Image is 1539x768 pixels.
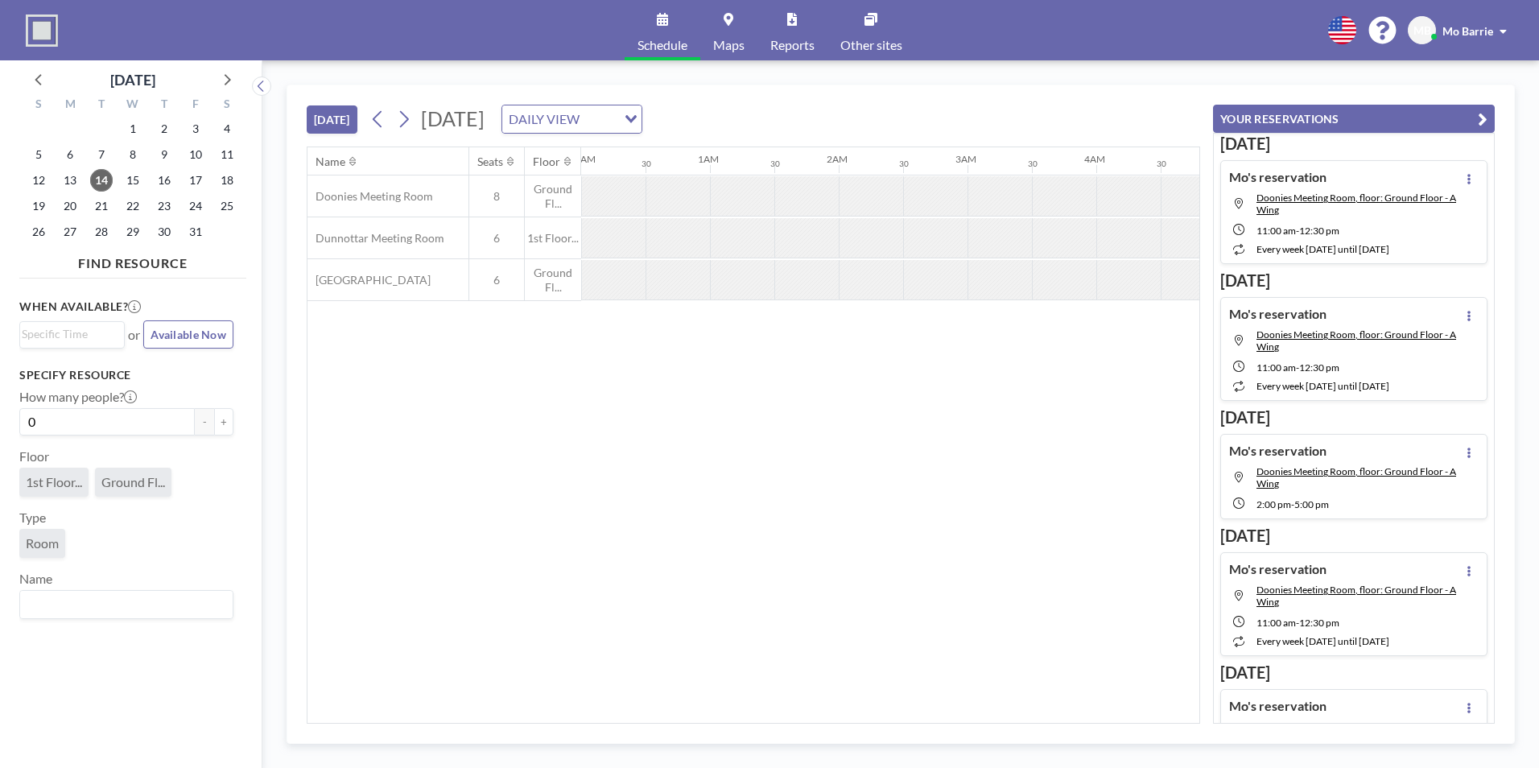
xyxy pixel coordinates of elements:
[216,118,238,140] span: Saturday, October 4, 2025
[1220,270,1487,291] h3: [DATE]
[90,143,113,166] span: Tuesday, October 7, 2025
[19,368,233,382] h3: Specify resource
[1256,635,1389,647] span: every week [DATE] until [DATE]
[19,571,52,587] label: Name
[1220,407,1487,427] h3: [DATE]
[1256,465,1456,489] span: Doonies Meeting Room, floor: Ground Floor - A Wing
[184,221,207,243] span: Friday, October 31, 2025
[90,169,113,192] span: Tuesday, October 14, 2025
[1229,698,1327,714] h4: Mo's reservation
[216,195,238,217] span: Saturday, October 25, 2025
[477,155,503,169] div: Seats
[179,95,211,116] div: F
[122,143,144,166] span: Wednesday, October 8, 2025
[59,169,81,192] span: Monday, October 13, 2025
[216,169,238,192] span: Saturday, October 18, 2025
[195,408,214,436] button: -
[1442,24,1493,38] span: Mo Barrie
[90,221,113,243] span: Tuesday, October 28, 2025
[86,95,118,116] div: T
[153,169,175,192] span: Thursday, October 16, 2025
[525,182,581,210] span: Ground Fl...
[1256,328,1456,353] span: Doonies Meeting Room, floor: Ground Floor - A Wing
[1220,663,1487,683] h3: [DATE]
[1296,361,1299,374] span: -
[122,195,144,217] span: Wednesday, October 22, 2025
[502,105,642,133] div: Search for option
[122,221,144,243] span: Wednesday, October 29, 2025
[1299,361,1339,374] span: 12:30 PM
[1256,498,1291,510] span: 2:00 PM
[55,95,86,116] div: M
[1256,361,1296,374] span: 11:00 AM
[1256,617,1296,629] span: 11:00 AM
[469,189,524,204] span: 8
[184,195,207,217] span: Friday, October 24, 2025
[637,39,687,52] span: Schedule
[27,221,50,243] span: Sunday, October 26, 2025
[1291,498,1294,510] span: -
[469,273,524,287] span: 6
[505,109,583,130] span: DAILY VIEW
[59,221,81,243] span: Monday, October 27, 2025
[525,231,581,246] span: 1st Floor...
[118,95,149,116] div: W
[569,153,596,165] div: 12AM
[110,68,155,91] div: [DATE]
[469,231,524,246] span: 6
[1220,526,1487,546] h3: [DATE]
[713,39,745,52] span: Maps
[899,159,909,169] div: 30
[128,327,140,343] span: or
[26,535,59,551] span: Room
[840,39,902,52] span: Other sites
[307,189,433,204] span: Doonies Meeting Room
[26,474,82,489] span: 1st Floor...
[19,510,46,526] label: Type
[122,118,144,140] span: Wednesday, October 1, 2025
[22,594,224,615] input: Search for option
[307,105,357,134] button: [DATE]
[1229,443,1327,459] h4: Mo's reservation
[1256,225,1296,237] span: 11:00 AM
[214,408,233,436] button: +
[27,195,50,217] span: Sunday, October 19, 2025
[101,474,165,489] span: Ground Fl...
[421,106,485,130] span: [DATE]
[151,328,226,341] span: Available Now
[211,95,242,116] div: S
[1084,153,1105,165] div: 4AM
[1294,498,1329,510] span: 5:00 PM
[184,169,207,192] span: Friday, October 17, 2025
[19,448,49,465] label: Floor
[59,195,81,217] span: Monday, October 20, 2025
[20,322,124,346] div: Search for option
[1413,23,1431,38] span: MB
[184,143,207,166] span: Friday, October 10, 2025
[1028,159,1038,169] div: 30
[22,325,115,343] input: Search for option
[143,320,233,349] button: Available Now
[1256,192,1456,216] span: Doonies Meeting Room, floor: Ground Floor - A Wing
[153,143,175,166] span: Thursday, October 9, 2025
[307,273,431,287] span: [GEOGRAPHIC_DATA]
[770,159,780,169] div: 30
[27,169,50,192] span: Sunday, October 12, 2025
[1256,584,1456,608] span: Doonies Meeting Room, floor: Ground Floor - A Wing
[19,249,246,271] h4: FIND RESOURCE
[698,153,719,165] div: 1AM
[827,153,848,165] div: 2AM
[525,266,581,294] span: Ground Fl...
[90,195,113,217] span: Tuesday, October 21, 2025
[1229,306,1327,322] h4: Mo's reservation
[1256,243,1389,255] span: every week [DATE] until [DATE]
[153,195,175,217] span: Thursday, October 23, 2025
[1229,169,1327,185] h4: Mo's reservation
[216,143,238,166] span: Saturday, October 11, 2025
[19,389,137,405] label: How many people?
[533,155,560,169] div: Floor
[1157,159,1166,169] div: 30
[1299,225,1339,237] span: 12:30 PM
[184,118,207,140] span: Friday, October 3, 2025
[642,159,651,169] div: 30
